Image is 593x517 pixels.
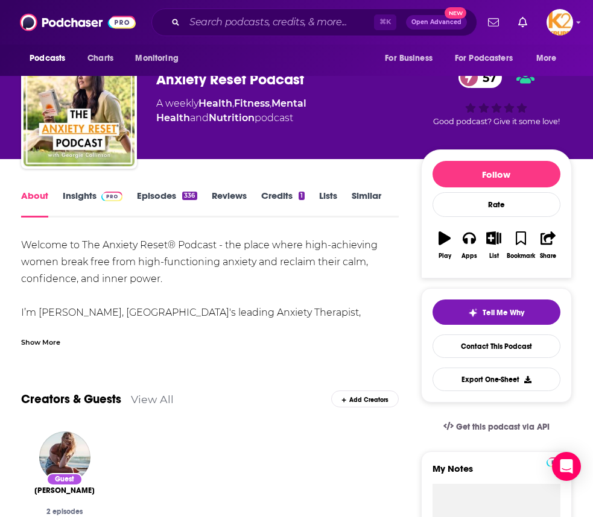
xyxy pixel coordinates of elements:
span: Logged in as K2Krupp [547,9,573,36]
div: A weekly podcast [156,96,421,125]
div: Search podcasts, credits, & more... [151,8,477,36]
a: Dorothy Johnson [34,486,95,495]
span: ⌘ K [374,14,396,30]
button: Play [433,224,457,267]
button: Follow [433,161,560,187]
img: User Profile [547,9,573,36]
button: open menu [528,47,572,70]
a: Credits1 [261,190,305,218]
span: New [445,7,466,19]
span: [PERSON_NAME] [34,486,95,495]
button: Apps [457,224,482,267]
a: Pro website [547,456,568,467]
span: and [190,112,209,124]
button: Open AdvancedNew [406,15,467,30]
button: Share [536,224,560,267]
a: Contact This Podcast [433,334,560,358]
a: Health [198,98,232,109]
a: Get this podcast via API [434,412,559,442]
span: Charts [87,50,113,67]
span: Podcasts [30,50,65,67]
button: open menu [127,47,194,70]
div: Play [439,252,451,260]
button: List [481,224,506,267]
div: Add Creators [331,390,399,407]
button: tell me why sparkleTell Me Why [433,299,560,325]
a: Show notifications dropdown [513,12,532,33]
span: For Business [385,50,433,67]
a: Lists [319,190,337,218]
span: , [232,98,234,109]
div: Open Intercom Messenger [552,452,581,481]
div: Bookmark [507,252,535,260]
input: Search podcasts, credits, & more... [185,13,374,32]
button: open menu [376,47,448,70]
a: InsightsPodchaser Pro [63,190,122,218]
span: 57 [471,67,503,88]
div: 1 [299,192,305,200]
span: For Podcasters [455,50,513,67]
img: Podchaser Pro [547,457,568,467]
a: About [21,190,48,218]
button: open menu [447,47,530,70]
a: Show notifications dropdown [483,12,504,33]
a: Fitness [234,98,270,109]
button: Bookmark [506,224,536,267]
span: , [270,98,271,109]
a: Similar [352,190,381,218]
span: More [536,50,557,67]
button: Export One-Sheet [433,368,560,391]
div: Guest [46,473,83,486]
span: Tell Me Why [483,308,524,318]
img: Podchaser - Follow, Share and Rate Podcasts [20,11,136,34]
label: My Notes [433,463,560,484]
span: Monitoring [135,50,178,67]
div: 57Good podcast? Give it some love! [421,59,572,134]
a: Reviews [212,190,247,218]
img: Dorothy Johnson [39,431,90,483]
a: Mental Health [156,98,306,124]
span: Open Advanced [411,19,461,25]
img: tell me why sparkle [468,308,478,318]
a: Creators & Guests [21,392,121,407]
img: Anxiety Reset Podcast [24,55,135,166]
div: 336 [182,192,197,200]
span: Get this podcast via API [456,422,550,432]
div: List [489,252,499,260]
a: 57 [458,67,503,88]
button: Show profile menu [547,9,573,36]
a: Charts [80,47,121,70]
span: Good podcast? Give it some love! [433,117,560,126]
a: Nutrition [209,112,255,124]
a: View All [131,393,174,406]
img: Podchaser Pro [101,192,122,201]
div: Share [540,252,556,260]
div: Rate [433,192,560,217]
button: open menu [21,47,81,70]
div: Apps [461,252,477,260]
div: 2 episodes [31,507,98,516]
a: Episodes336 [137,190,197,218]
